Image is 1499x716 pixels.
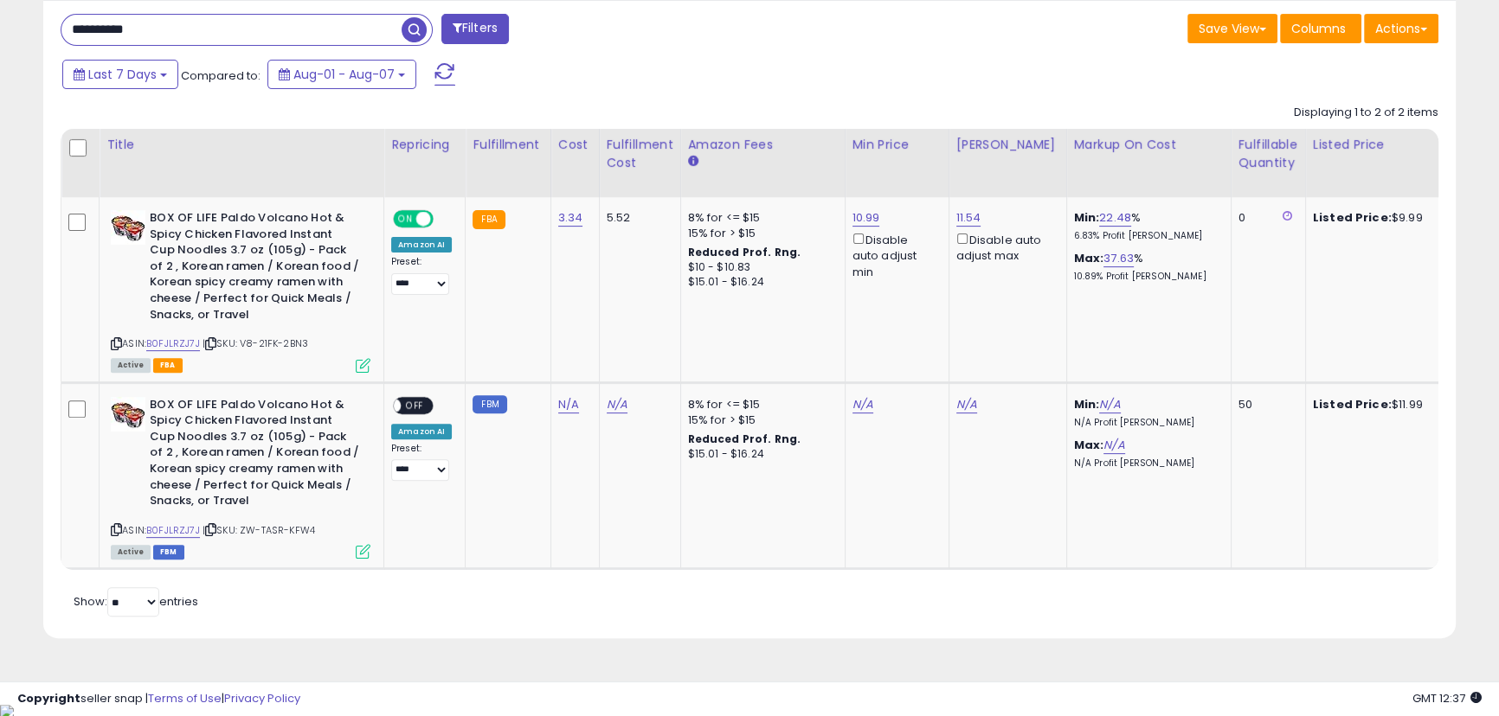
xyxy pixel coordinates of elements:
[852,136,942,154] div: Min Price
[391,256,452,295] div: Preset:
[688,275,832,290] div: $15.01 - $16.24
[146,336,200,351] a: B0FJLRZJ7J
[111,210,145,245] img: 51AmOCa591L._SL40_.jpg
[431,212,459,227] span: OFF
[1074,437,1104,453] b: Max:
[688,412,832,428] div: 15% for > $15
[956,209,981,227] a: 11.54
[473,210,505,229] small: FBA
[688,245,801,259] b: Reduced Prof. Rng.
[1074,251,1218,283] div: %
[558,209,583,227] a: 3.34
[956,136,1059,154] div: [PERSON_NAME]
[74,593,198,610] span: Show: entries
[688,226,832,241] div: 15% for > $15
[1313,396,1392,412] b: Listed Price:
[181,67,261,84] span: Compared to:
[688,447,832,462] div: $15.01 - $16.24
[150,210,360,327] b: BOX OF LIFE Paldo Volcano Hot & Spicy Chicken Flavored Instant Cup Noodles 3.7 oz (105g) - Pack o...
[852,396,873,413] a: N/A
[111,358,151,373] span: All listings currently available for purchase on Amazon
[153,358,183,373] span: FBA
[607,136,673,172] div: Fulfillment Cost
[293,66,395,83] span: Aug-01 - Aug-07
[1103,250,1134,267] a: 37.63
[395,212,416,227] span: ON
[391,443,452,482] div: Preset:
[1364,14,1438,43] button: Actions
[473,136,543,154] div: Fulfillment
[1187,14,1277,43] button: Save View
[688,154,698,169] small: Amazon Fees.
[607,210,667,226] div: 5.52
[1313,210,1457,226] div: $9.99
[1074,396,1100,412] b: Min:
[1313,209,1392,226] b: Listed Price:
[1074,136,1224,154] div: Markup on Cost
[1066,129,1231,197] th: The percentage added to the cost of goods (COGS) that forms the calculator for Min & Max prices.
[1074,230,1218,242] p: 6.83% Profit [PERSON_NAME]
[203,336,308,350] span: | SKU: V8-21FK-2BN3
[1238,210,1292,226] div: 0
[106,136,376,154] div: Title
[1074,250,1104,266] b: Max:
[401,398,428,412] span: OFF
[62,60,178,89] button: Last 7 Days
[1280,14,1361,43] button: Columns
[1103,437,1124,454] a: N/A
[1074,271,1218,283] p: 10.89% Profit [PERSON_NAME]
[153,545,184,559] span: FBM
[1099,209,1131,227] a: 22.48
[1099,396,1120,413] a: N/A
[558,136,592,154] div: Cost
[688,210,832,226] div: 8% for <= $15
[1313,397,1457,412] div: $11.99
[111,210,370,371] div: ASIN:
[607,396,627,413] a: N/A
[17,690,80,706] strong: Copyright
[111,397,145,432] img: 51AmOCa591L._SL40_.jpg
[203,523,315,537] span: | SKU: ZW-TASR-KFW4
[1313,136,1463,154] div: Listed Price
[150,397,360,514] b: BOX OF LIFE Paldo Volcano Hot & Spicy Chicken Flavored Instant Cup Noodles 3.7 oz (105g) - Pack o...
[688,432,801,446] b: Reduced Prof. Rng.
[1074,417,1218,429] p: N/A Profit [PERSON_NAME]
[956,230,1053,264] div: Disable auto adjust max
[111,545,151,559] span: All listings currently available for purchase on Amazon
[1238,397,1292,412] div: 50
[688,260,832,275] div: $10 - $10.83
[1291,20,1346,37] span: Columns
[1074,457,1218,470] p: N/A Profit [PERSON_NAME]
[1074,209,1100,226] b: Min:
[391,136,458,154] div: Repricing
[391,237,452,253] div: Amazon AI
[1238,136,1298,172] div: Fulfillable Quantity
[688,136,838,154] div: Amazon Fees
[17,691,300,707] div: seller snap | |
[88,66,157,83] span: Last 7 Days
[956,396,977,413] a: N/A
[1074,210,1218,242] div: %
[267,60,416,89] button: Aug-01 - Aug-07
[111,397,370,558] div: ASIN:
[148,690,222,706] a: Terms of Use
[391,424,452,439] div: Amazon AI
[852,230,936,280] div: Disable auto adjust min
[688,397,832,412] div: 8% for <= $15
[1294,105,1438,121] div: Displaying 1 to 2 of 2 items
[558,396,579,413] a: N/A
[852,209,880,227] a: 10.99
[146,523,200,538] a: B0FJLRZJ7J
[1412,690,1482,706] span: 2025-08-15 12:37 GMT
[224,690,300,706] a: Privacy Policy
[441,14,509,44] button: Filters
[473,395,506,413] small: FBM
